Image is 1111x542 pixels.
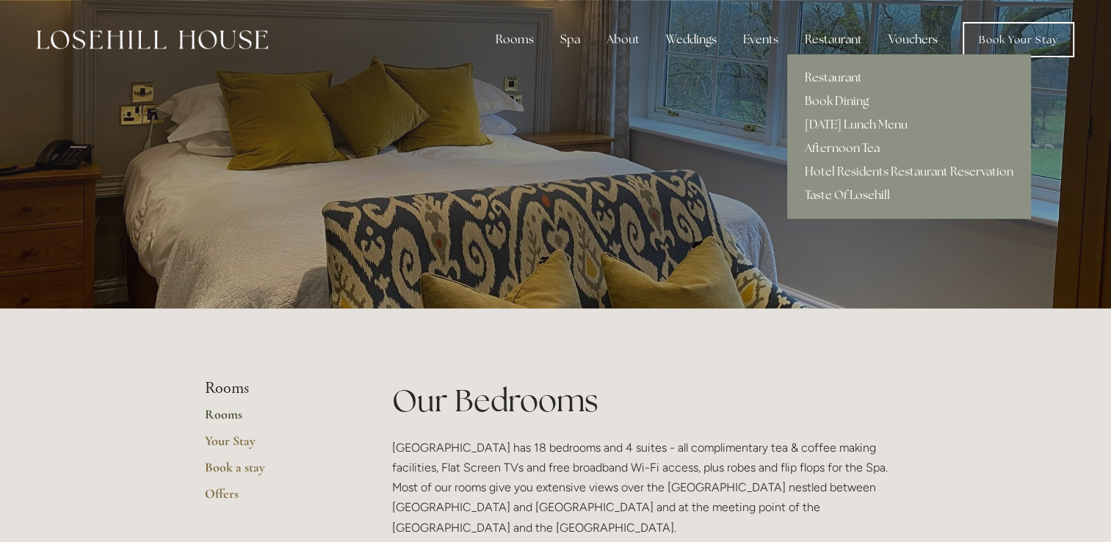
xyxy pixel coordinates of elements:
img: Losehill House [37,30,268,49]
a: Offers [205,485,345,512]
p: [GEOGRAPHIC_DATA] has 18 bedrooms and 4 suites - all complimentary tea & coffee making facilities... [392,438,907,538]
a: Vouchers [877,25,949,54]
li: Rooms [205,379,345,398]
div: About [595,25,651,54]
div: Rooms [484,25,546,54]
div: Weddings [654,25,728,54]
a: [DATE] Lunch Menu [787,113,1031,137]
a: Hotel Residents Restaurant Reservation [787,160,1031,184]
div: Restaurant [793,25,874,54]
div: Spa [549,25,592,54]
a: Book a stay [205,459,345,485]
a: Your Stay [205,433,345,459]
a: Rooms [205,406,345,433]
a: Afternoon Tea [787,137,1031,160]
h1: Our Bedrooms [392,379,907,422]
a: Book Dining [787,90,1031,113]
a: Restaurant [787,66,1031,90]
a: Taste Of Losehill [787,184,1031,207]
div: Events [731,25,790,54]
a: Book Your Stay [963,22,1074,57]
